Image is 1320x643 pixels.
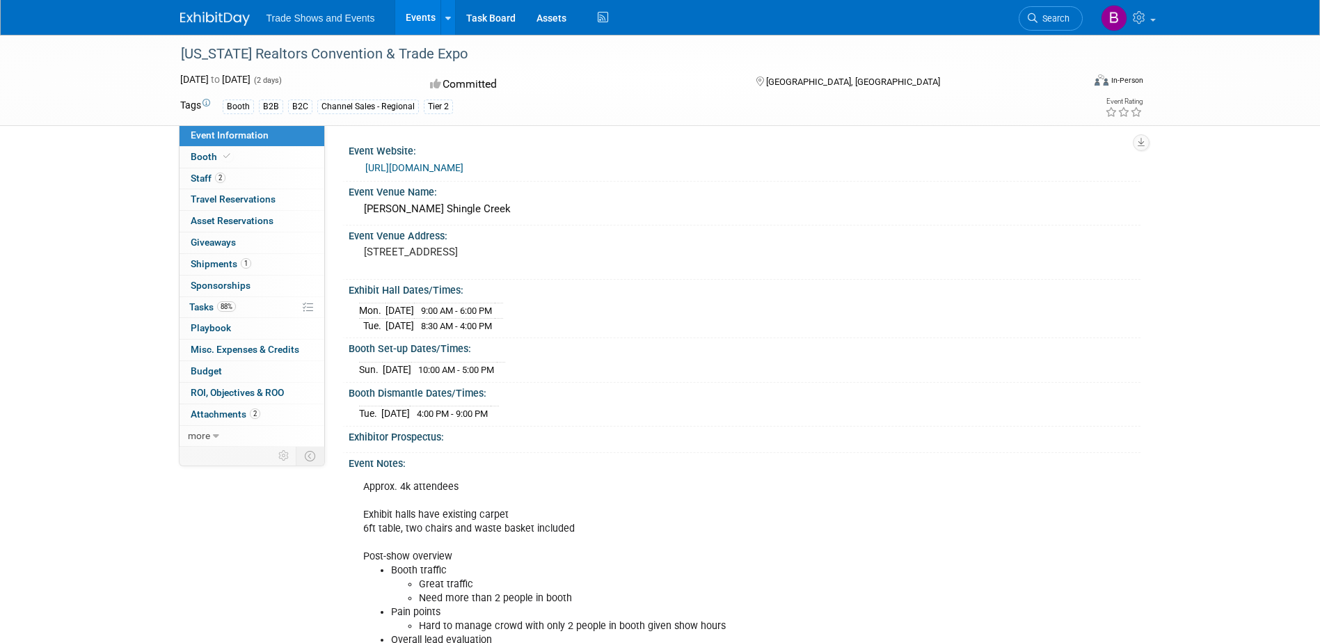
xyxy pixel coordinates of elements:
span: Travel Reservations [191,193,276,205]
div: B2B [259,100,283,114]
a: Travel Reservations [180,189,324,210]
div: Event Website: [349,141,1140,158]
span: 8:30 AM - 4:00 PM [421,321,492,331]
div: Booth Set-up Dates/Times: [349,338,1140,356]
span: [DATE] [DATE] [180,74,251,85]
td: Personalize Event Tab Strip [272,447,296,465]
span: Trade Shows and Events [267,13,375,24]
span: ROI, Objectives & ROO [191,387,284,398]
a: Booth [180,147,324,168]
div: Event Venue Name: [349,182,1140,199]
span: Tasks [189,301,236,312]
span: Misc. Expenses & Credits [191,344,299,355]
a: Sponsorships [180,276,324,296]
span: Booth [191,151,233,162]
div: Exhibitor Prospectus: [349,427,1140,444]
span: 9:00 AM - 6:00 PM [421,305,492,316]
span: 1 [241,258,251,269]
a: Misc. Expenses & Credits [180,340,324,360]
span: more [188,430,210,441]
div: [PERSON_NAME] Shingle Creek [359,198,1130,220]
a: Attachments2 [180,404,324,425]
span: 4:00 PM - 9:00 PM [417,408,488,419]
td: Mon. [359,303,385,319]
span: Shipments [191,258,251,269]
span: to [209,74,222,85]
td: Toggle Event Tabs [296,447,324,465]
span: [GEOGRAPHIC_DATA], [GEOGRAPHIC_DATA] [766,77,940,87]
td: Sun. [359,362,383,376]
a: Shipments1 [180,254,324,275]
span: Attachments [191,408,260,420]
div: Channel Sales - Regional [317,100,419,114]
span: Playbook [191,322,231,333]
div: Event Venue Address: [349,225,1140,243]
span: 2 [250,408,260,419]
div: Booth [223,100,254,114]
span: Giveaways [191,237,236,248]
a: Budget [180,361,324,382]
span: Budget [191,365,222,376]
span: (2 days) [253,76,282,85]
td: Tue. [359,406,381,421]
td: [DATE] [381,406,410,421]
span: 2 [215,173,225,183]
span: Search [1037,13,1069,24]
pre: [STREET_ADDRESS] [364,246,663,258]
li: Great traffic [419,578,978,592]
span: 10:00 AM - 5:00 PM [418,365,494,375]
td: [DATE] [383,362,411,376]
a: Search [1019,6,1083,31]
a: more [180,426,324,447]
div: B2C [288,100,312,114]
div: Booth Dismantle Dates/Times: [349,383,1140,400]
a: Giveaways [180,232,324,253]
a: Asset Reservations [180,211,324,232]
li: Booth traffic [391,564,978,605]
span: 88% [217,301,236,312]
div: [US_STATE] Realtors Convention & Trade Expo [176,42,1062,67]
li: Hard to manage crowd with only 2 people in booth given show hours [419,619,978,633]
li: Need more than 2 people in booth [419,592,978,605]
div: In-Person [1111,75,1143,86]
img: Barbara Wilkinson [1101,5,1127,31]
img: ExhibitDay [180,12,250,26]
div: Event Format [1001,72,1144,93]
a: [URL][DOMAIN_NAME] [365,162,463,173]
div: Tier 2 [424,100,453,114]
a: Event Information [180,125,324,146]
div: Event Rating [1105,98,1143,105]
a: Playbook [180,318,324,339]
span: Sponsorships [191,280,251,291]
td: [DATE] [385,303,414,319]
td: [DATE] [385,318,414,333]
span: Event Information [191,129,269,141]
div: Committed [426,72,733,97]
div: Exhibit Hall Dates/Times: [349,280,1140,297]
li: Pain points [391,605,978,633]
td: Tags [180,98,210,114]
div: Event Notes: [349,453,1140,470]
span: Asset Reservations [191,215,273,226]
a: ROI, Objectives & ROO [180,383,324,404]
a: Staff2 [180,168,324,189]
span: Staff [191,173,225,184]
td: Tue. [359,318,385,333]
img: Format-Inperson.png [1095,74,1108,86]
i: Booth reservation complete [223,152,230,160]
a: Tasks88% [180,297,324,318]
